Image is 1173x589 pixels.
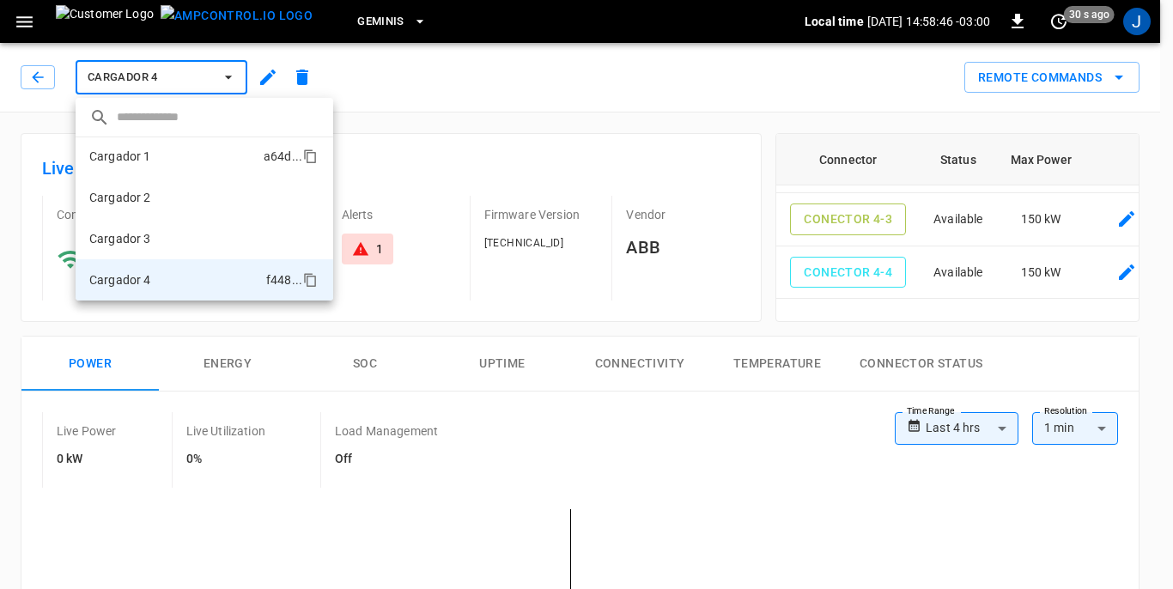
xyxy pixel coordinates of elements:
[89,271,151,288] p: Cargador 4
[301,270,320,290] div: copy
[89,148,151,165] p: Cargador 1
[89,189,151,206] p: Cargador 2
[89,230,151,247] p: Cargador 3
[301,146,320,167] div: copy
